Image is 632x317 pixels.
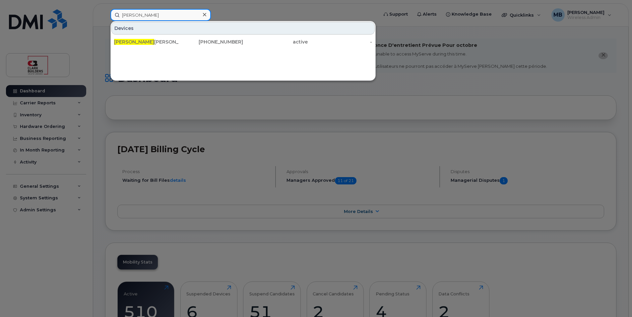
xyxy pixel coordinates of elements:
[114,39,154,45] span: [PERSON_NAME]
[179,39,243,45] div: [PHONE_NUMBER]
[243,39,308,45] div: active
[114,39,179,45] div: [PERSON_NAME]
[111,22,375,35] div: Devices
[308,39,372,45] div: -
[111,36,375,48] a: [PERSON_NAME][PERSON_NAME][PHONE_NUMBER]active-
[603,288,627,312] iframe: Messenger Launcher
